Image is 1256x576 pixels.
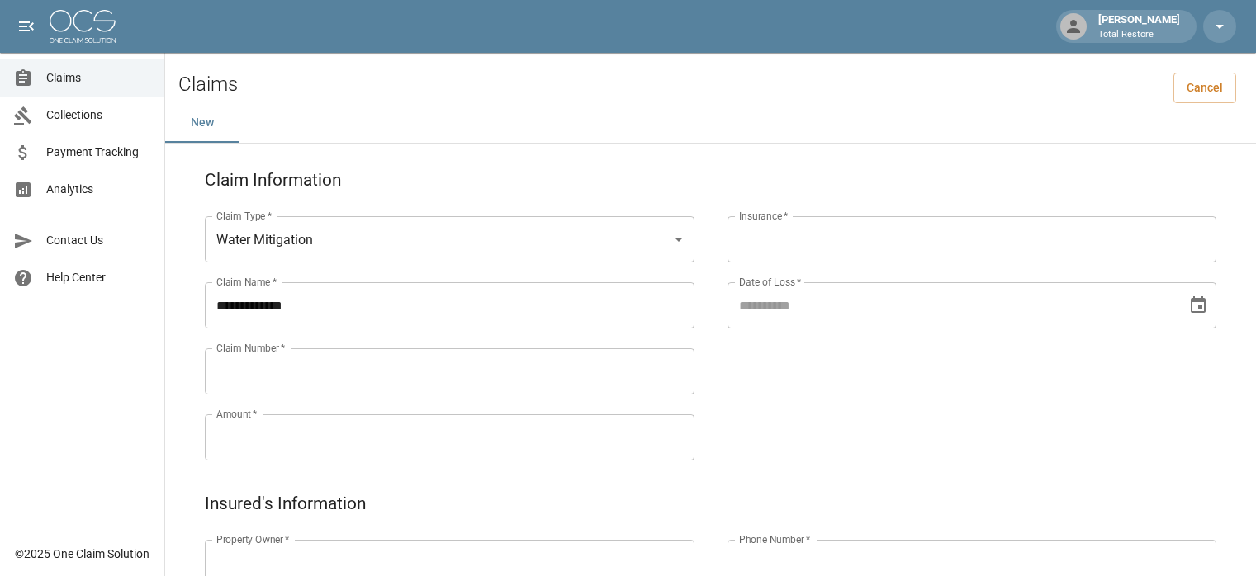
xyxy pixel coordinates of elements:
button: open drawer [10,10,43,43]
button: Choose date [1182,289,1215,322]
label: Date of Loss [739,275,801,289]
label: Claim Name [216,275,277,289]
span: Analytics [46,181,151,198]
img: ocs-logo-white-transparent.png [50,10,116,43]
label: Amount [216,407,258,421]
div: Water Mitigation [205,216,694,262]
label: Insurance [739,209,788,223]
div: [PERSON_NAME] [1092,12,1187,41]
div: © 2025 One Claim Solution [15,545,149,562]
label: Property Owner [216,532,290,546]
label: Claim Type [216,209,272,223]
span: Collections [46,106,151,124]
p: Total Restore [1098,28,1180,42]
span: Claims [46,69,151,87]
div: dynamic tabs [165,103,1256,143]
label: Phone Number [739,532,810,546]
button: New [165,103,239,143]
span: Payment Tracking [46,144,151,161]
h2: Claims [178,73,238,97]
span: Contact Us [46,232,151,249]
a: Cancel [1173,73,1236,103]
span: Help Center [46,269,151,286]
label: Claim Number [216,341,285,355]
